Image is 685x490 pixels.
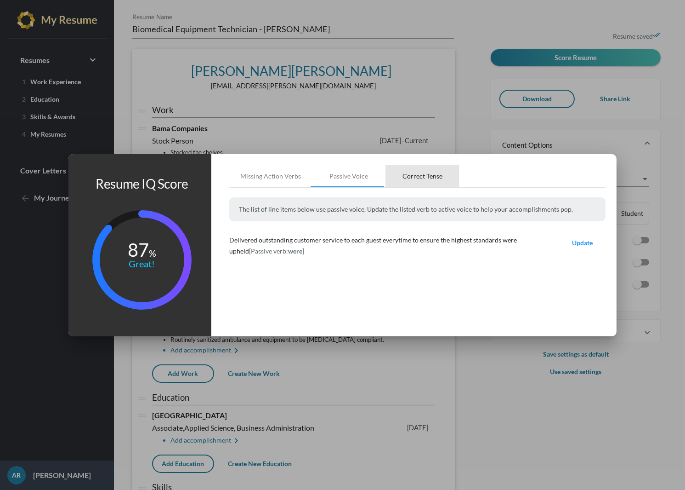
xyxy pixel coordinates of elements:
[560,235,606,251] button: Update
[129,258,155,269] tspan: Great!
[96,174,188,193] h1: Resume IQ Score
[229,197,606,221] p: The list of line items below use passive voice. Update the listed verb to active voice to help yo...
[149,247,156,258] tspan: %
[402,172,442,181] div: Correct Tense
[240,172,301,181] div: Missing Action Verbs
[329,172,368,181] div: Passive Voice
[128,238,149,260] tspan: 87
[572,239,593,247] span: Update
[288,247,302,255] strong: were
[249,247,304,255] span: [Passive verb: ]
[229,235,560,257] p: Delivered outstanding customer service to each guest everytime to ensure the highest standards we...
